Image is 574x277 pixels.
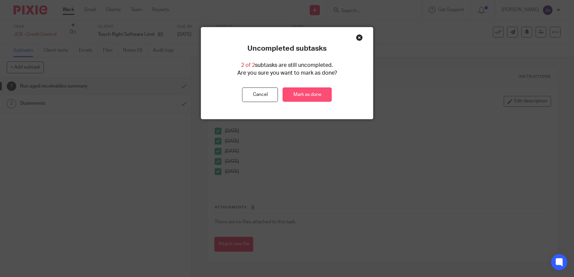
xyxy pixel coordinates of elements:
[356,34,363,41] div: Close this dialog window
[283,87,332,102] a: Mark as done
[247,44,327,53] p: Uncompleted subtasks
[237,69,337,77] p: Are you sure you want to mark as done?
[242,87,278,102] button: Cancel
[241,61,333,69] p: subtasks are still uncompleted.
[241,62,255,68] span: 2 of 2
